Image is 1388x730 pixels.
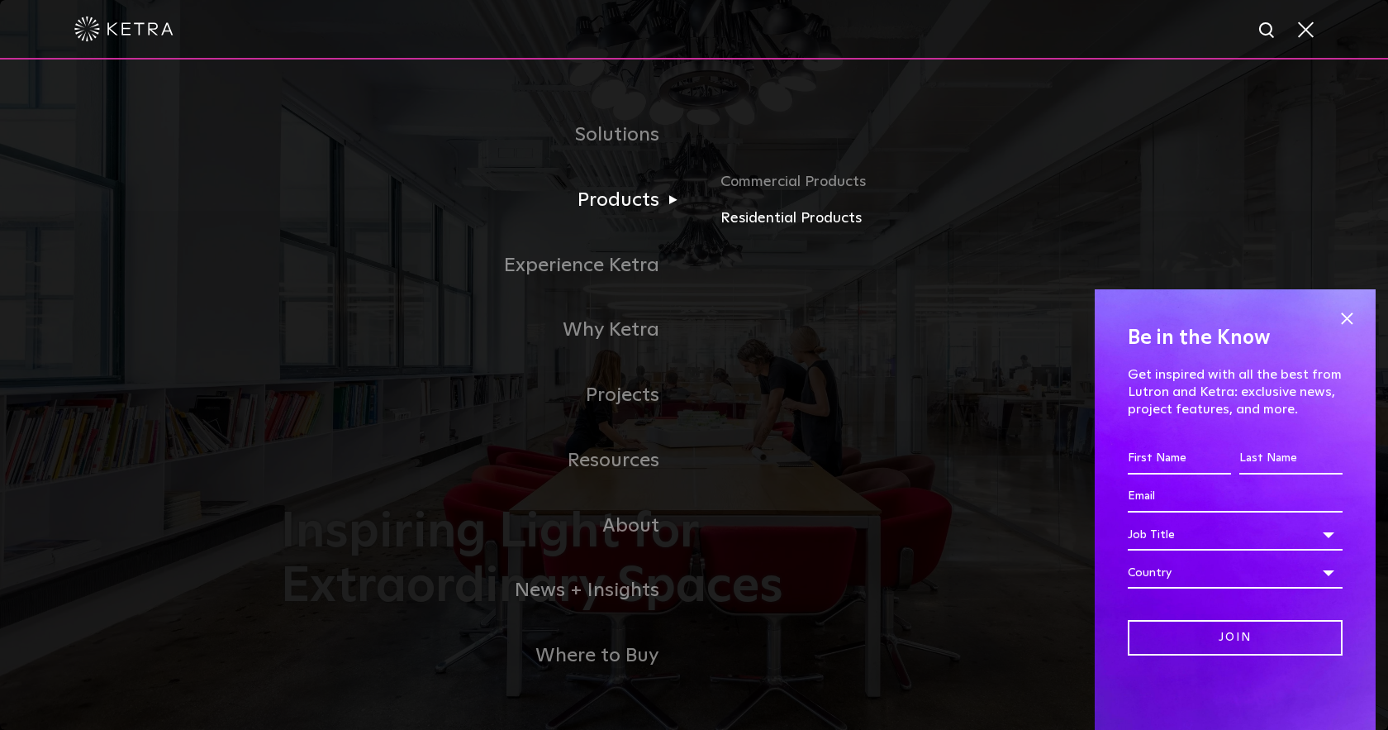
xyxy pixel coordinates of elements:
[281,494,694,559] a: About
[281,168,694,233] a: Products
[1239,443,1343,475] input: Last Name
[1128,557,1343,589] div: Country
[1128,366,1343,417] p: Get inspired with all the best from Lutron and Ketra: exclusive news, project features, and more.
[281,623,694,689] a: Where to Buy
[281,558,694,623] a: News + Insights
[1257,21,1278,41] img: search icon
[281,363,694,428] a: Projects
[1128,620,1343,656] input: Join
[281,298,694,363] a: Why Ketra
[281,233,694,298] a: Experience Ketra
[720,207,1107,231] a: Residential Products
[1128,443,1231,475] input: First Name
[1128,519,1343,551] div: Job Title
[281,428,694,494] a: Resources
[281,103,1107,689] div: Navigation Menu
[720,170,1107,207] a: Commercial Products
[1128,322,1343,354] h4: Be in the Know
[74,17,173,41] img: ketra-logo-2019-white
[1128,481,1343,513] input: Email
[281,103,694,168] a: Solutions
